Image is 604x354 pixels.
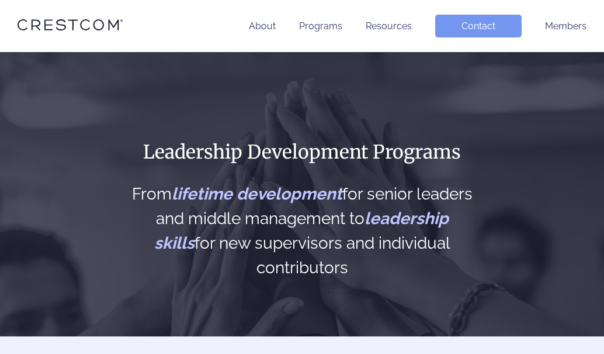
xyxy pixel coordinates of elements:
[545,20,586,32] a: Members
[435,15,522,37] a: Contact
[366,20,412,32] a: Resources
[172,184,342,204] span: lifetime development
[154,209,449,253] span: leadership skills
[128,182,477,280] h2: From for senior leaders and middle management to for new supervisors and individual contributors
[249,20,276,32] a: About
[299,20,342,32] a: Programs
[128,140,477,164] h1: Leadership Development Programs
